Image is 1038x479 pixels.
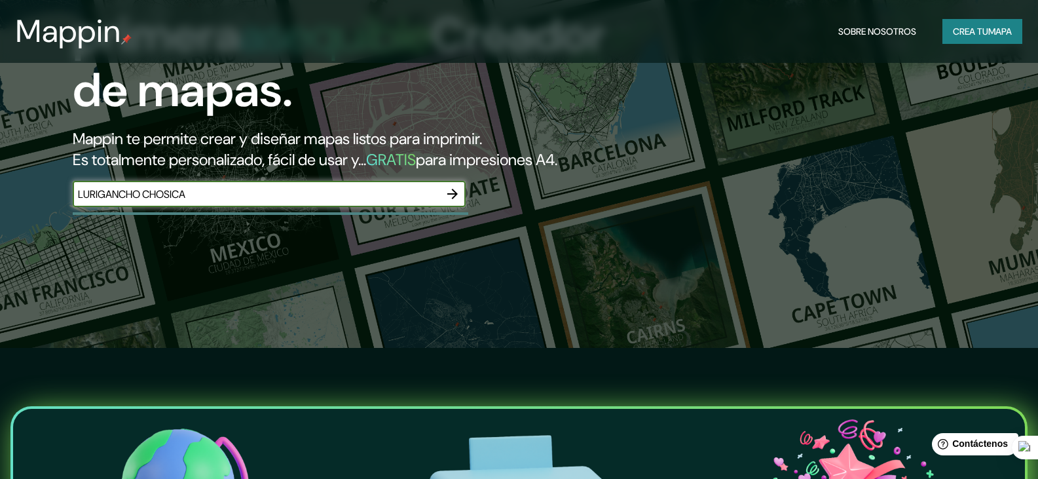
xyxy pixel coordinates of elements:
[942,19,1022,44] button: Crea tumapa
[953,26,988,37] font: Crea tu
[73,128,482,149] font: Mappin te permite crear y diseñar mapas listos para imprimir.
[838,26,916,37] font: Sobre nosotros
[73,187,439,202] input: Elige tu lugar favorito
[121,34,132,45] img: pin de mapeo
[988,26,1012,37] font: mapa
[16,10,121,52] font: Mappin
[833,19,921,44] button: Sobre nosotros
[921,428,1024,465] iframe: Lanzador de widgets de ayuda
[416,149,557,170] font: para impresiones A4.
[366,149,416,170] font: GRATIS
[73,149,366,170] font: Es totalmente personalizado, fácil de usar y...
